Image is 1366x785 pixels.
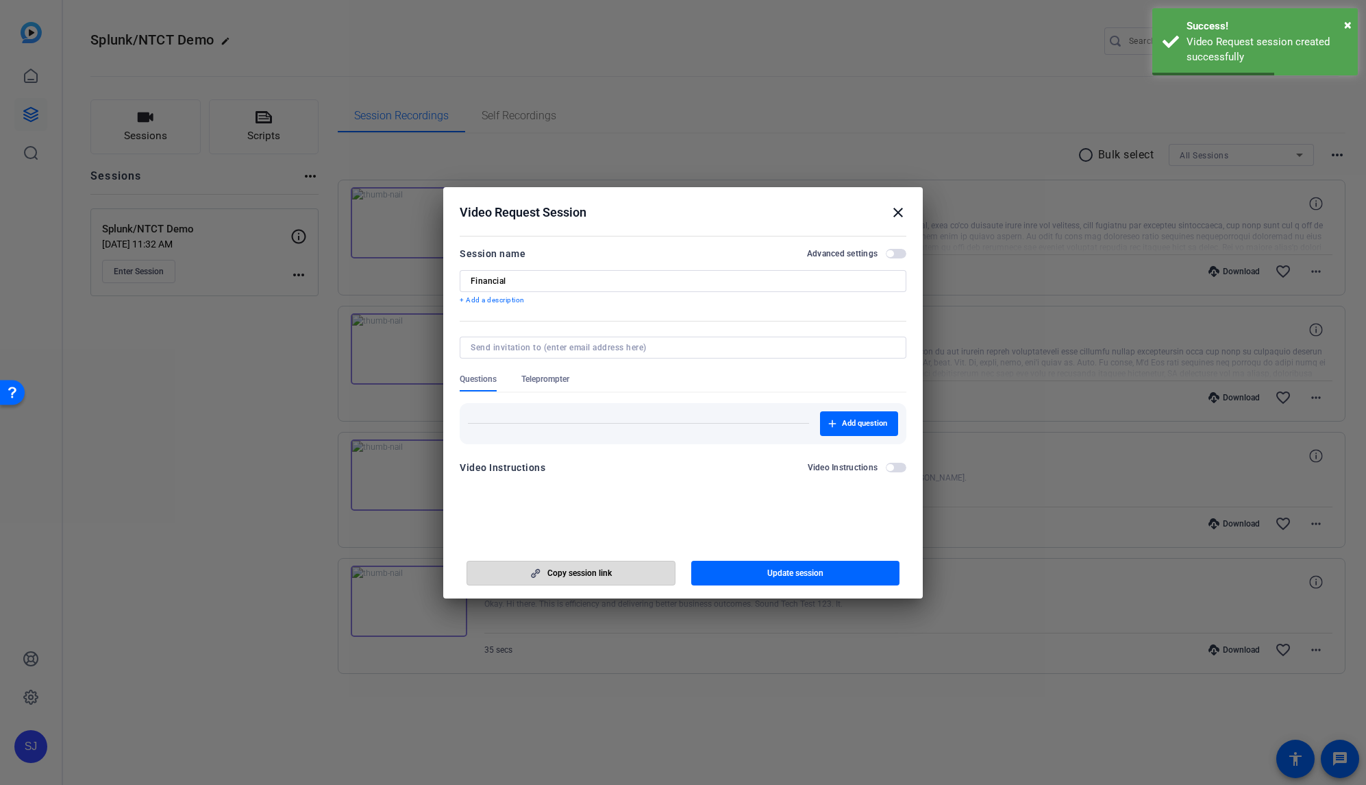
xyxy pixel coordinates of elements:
[1187,34,1348,65] div: Video Request session created successfully
[808,462,878,473] h2: Video Instructions
[471,276,895,287] input: Enter Session Name
[460,295,906,306] p: + Add a description
[460,204,906,221] div: Video Request Session
[1344,16,1352,33] span: ×
[460,245,525,262] div: Session name
[890,204,906,221] mat-icon: close
[460,374,497,385] span: Questions
[767,568,823,579] span: Update session
[1187,19,1348,34] div: Success!
[547,568,612,579] span: Copy session link
[820,411,898,436] button: Add question
[521,374,569,385] span: Teleprompter
[460,459,545,476] div: Video Instructions
[842,418,887,429] span: Add question
[691,561,900,585] button: Update session
[1344,14,1352,35] button: Close
[471,342,890,353] input: Send invitation to (enter email address here)
[467,561,675,585] button: Copy session link
[807,248,878,259] h2: Advanced settings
